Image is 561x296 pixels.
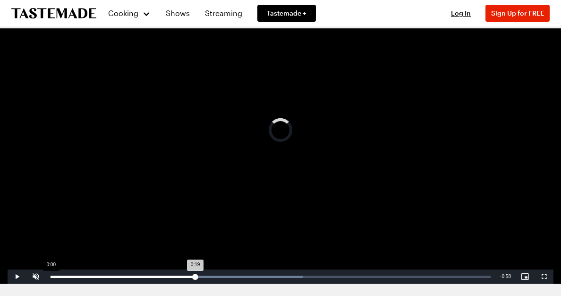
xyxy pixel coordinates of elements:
span: Cooking [108,9,138,17]
div: Progress Bar [50,276,491,278]
a: To Tastemade Home Page [11,8,96,19]
span: Log In [451,9,471,17]
span: 0:58 [502,274,511,279]
button: Sign Up for FREE [485,5,550,22]
button: Fullscreen [535,270,553,284]
button: Unmute [26,270,45,284]
button: Log In [442,9,480,18]
button: Cooking [108,2,151,25]
span: Sign Up for FREE [491,9,544,17]
span: Tastemade + [267,9,306,18]
button: Picture-in-Picture [516,270,535,284]
button: Play [8,270,26,284]
span: - [500,274,501,279]
a: Tastemade + [257,5,316,22]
